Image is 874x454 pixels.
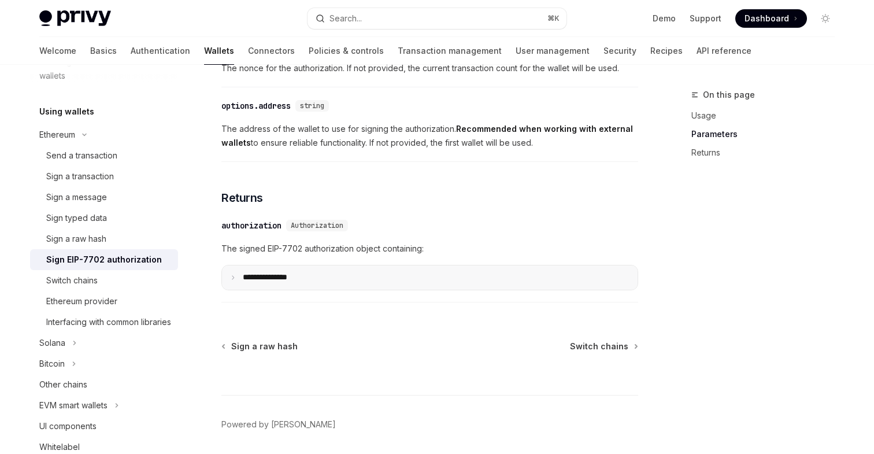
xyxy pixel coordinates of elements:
[39,440,80,454] div: Whitelabel
[816,9,835,28] button: Toggle dark mode
[30,249,178,270] a: Sign EIP-7702 authorization
[223,341,298,352] a: Sign a raw hash
[30,395,178,416] button: Toggle EVM smart wallets section
[516,37,590,65] a: User management
[90,37,117,65] a: Basics
[46,253,162,267] div: Sign EIP-7702 authorization
[39,398,108,412] div: EVM smart wallets
[221,100,291,112] div: options.address
[30,312,178,333] a: Interfacing with common libraries
[248,37,295,65] a: Connectors
[30,374,178,395] a: Other chains
[39,105,94,119] h5: Using wallets
[691,106,844,125] a: Usage
[221,61,638,75] span: The nonce for the authorization. If not provided, the current transaction count for the wallet wi...
[30,416,178,437] a: UI components
[39,128,75,142] div: Ethereum
[221,242,638,256] span: The signed EIP-7702 authorization object containing:
[30,145,178,166] a: Send a transaction
[30,228,178,249] a: Sign a raw hash
[745,13,789,24] span: Dashboard
[30,333,178,353] button: Toggle Solana section
[735,9,807,28] a: Dashboard
[30,208,178,228] a: Sign typed data
[691,125,844,143] a: Parameters
[39,10,111,27] img: light logo
[221,220,282,231] div: authorization
[30,166,178,187] a: Sign a transaction
[46,149,117,163] div: Send a transaction
[309,37,384,65] a: Policies & controls
[547,14,560,23] span: ⌘ K
[30,353,178,374] button: Toggle Bitcoin section
[221,122,638,150] span: The address of the wallet to use for signing the authorization. to ensure reliable functionality....
[46,294,117,308] div: Ethereum provider
[30,270,178,291] a: Switch chains
[291,221,343,230] span: Authorization
[131,37,190,65] a: Authentication
[221,190,263,206] span: Returns
[650,37,683,65] a: Recipes
[46,169,114,183] div: Sign a transaction
[691,143,844,162] a: Returns
[46,315,171,329] div: Interfacing with common libraries
[231,341,298,352] span: Sign a raw hash
[30,187,178,208] a: Sign a message
[308,8,566,29] button: Open search
[703,88,755,102] span: On this page
[39,37,76,65] a: Welcome
[570,341,637,352] a: Switch chains
[697,37,751,65] a: API reference
[46,211,107,225] div: Sign typed data
[221,419,336,430] a: Powered by [PERSON_NAME]
[39,357,65,371] div: Bitcoin
[39,378,87,392] div: Other chains
[570,341,628,352] span: Switch chains
[398,37,502,65] a: Transaction management
[46,274,98,287] div: Switch chains
[204,37,234,65] a: Wallets
[30,124,178,145] button: Toggle Ethereum section
[39,336,65,350] div: Solana
[603,37,636,65] a: Security
[30,291,178,312] a: Ethereum provider
[46,190,107,204] div: Sign a message
[653,13,676,24] a: Demo
[690,13,721,24] a: Support
[39,419,97,433] div: UI components
[300,101,324,110] span: string
[46,232,106,246] div: Sign a raw hash
[329,12,362,25] div: Search...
